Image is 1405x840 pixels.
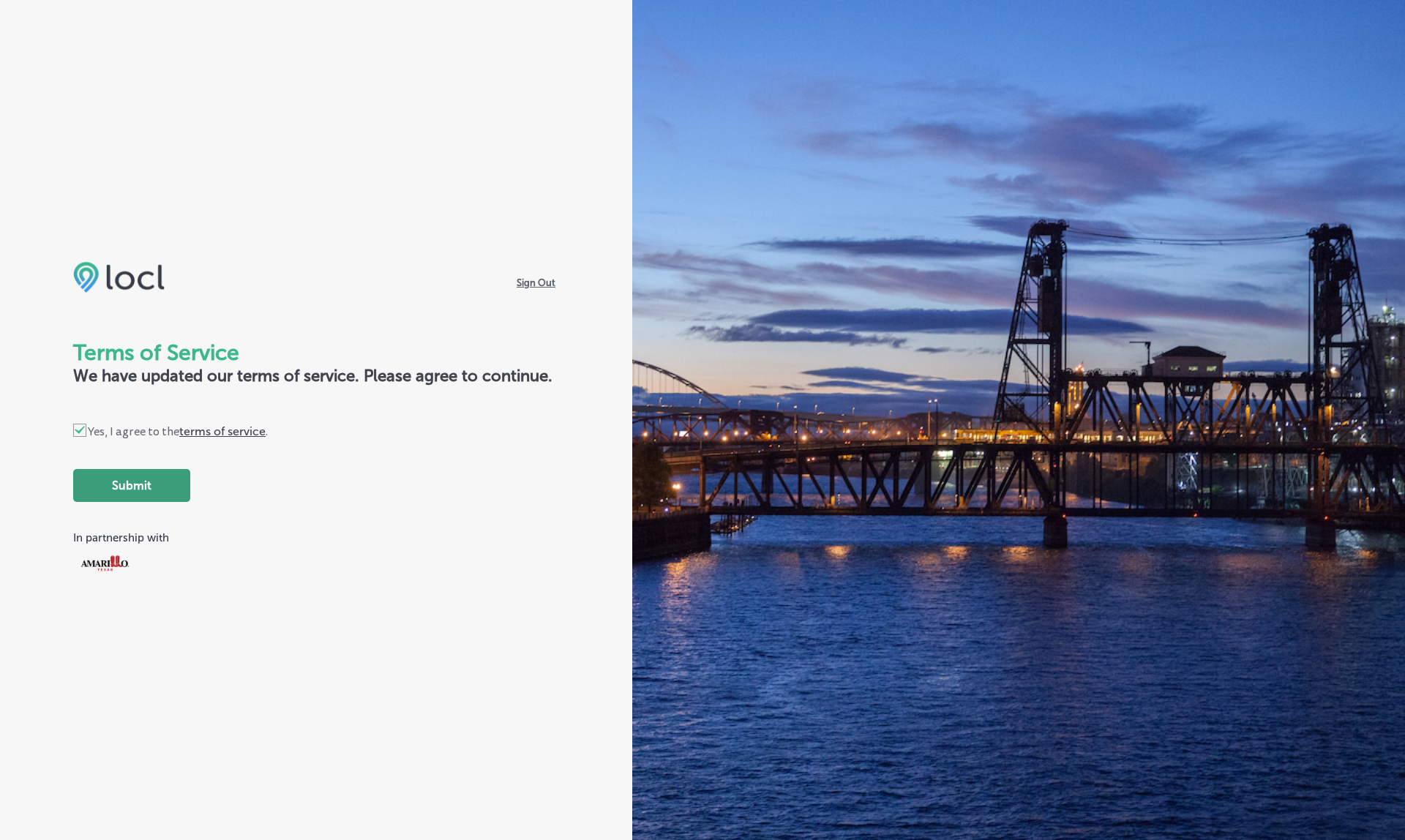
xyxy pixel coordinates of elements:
h2: We have updated our terms of service. Please agree to continue. [73,366,559,386]
img: Visit Amarillo [73,550,137,576]
img: LOCL logo [73,261,165,293]
button: Submit [73,469,190,502]
label: Yes, I agree to the . [73,424,268,440]
a: terms of service [179,424,266,438]
span: Sign Out [513,276,559,290]
div: In partnership with [73,531,559,544]
h1: Terms of Service [73,340,559,366]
